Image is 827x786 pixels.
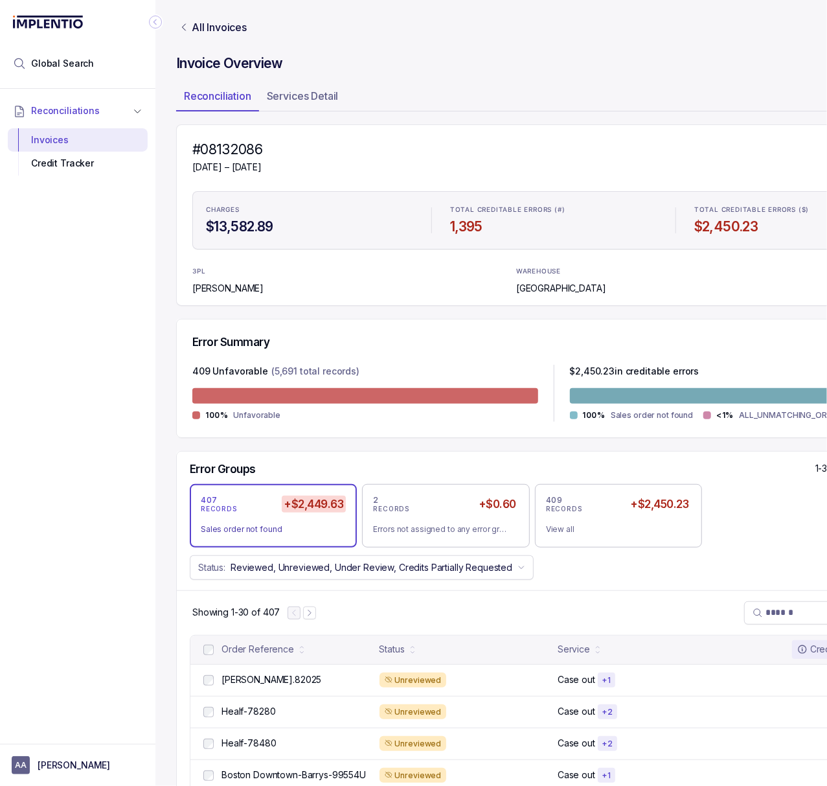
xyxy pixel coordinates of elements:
p: 100% [583,410,606,421]
input: checkbox-checkbox [203,707,214,717]
p: CHARGES [206,206,240,214]
p: + 2 [602,739,613,749]
p: (5,691 total records) [271,365,359,380]
p: Reviewed, Unreviewed, Under Review, Credits Partially Requested [231,561,512,574]
li: Tab Services Detail [259,86,346,111]
p: + 1 [602,675,611,686]
p: Sales order not found [611,409,693,422]
p: 2 [373,495,379,505]
p: [PERSON_NAME] [192,282,264,295]
p: RECORDS [373,505,409,513]
div: Credit Tracker [18,152,137,175]
div: Unreviewed [380,736,447,752]
div: Service [558,643,590,656]
button: Status:Reviewed, Unreviewed, Under Review, Credits Partially Requested [190,555,534,580]
h4: $13,582.89 [206,218,413,236]
p: Healf-78280 [221,705,275,718]
button: User initials[PERSON_NAME] [12,756,144,774]
span: User initials [12,756,30,774]
div: Reconciliations [8,126,148,178]
p: 409 Unfavorable [192,365,268,380]
span: Reconciliations [31,104,100,117]
p: [GEOGRAPHIC_DATA] [516,282,606,295]
p: TOTAL CREDITABLE ERRORS ($) [694,206,810,214]
h5: +$2,450.23 [628,496,691,513]
div: Unreviewed [380,704,447,720]
p: Healf-78480 [221,737,276,750]
p: Case out [558,673,595,686]
div: Collapse Icon [148,14,163,30]
button: Reconciliations [8,97,148,125]
p: Case out [558,705,595,718]
p: <1% [716,410,734,421]
p: Unfavorable [233,409,280,422]
p: 407 [201,495,218,505]
p: 100% [205,410,228,421]
h5: Error Summary [192,335,269,349]
h5: +$0.60 [476,496,519,513]
div: Order Reference [221,643,294,656]
p: All Invoices [192,21,247,34]
p: Case out [558,769,595,781]
a: Link All Invoices [176,21,249,34]
p: Status: [198,561,225,574]
li: Statistic CHARGES [198,197,421,244]
div: Remaining page entries [192,606,280,619]
span: Global Search [31,57,94,70]
h4: #08132086 [192,141,262,159]
p: WAREHOUSE [516,268,561,275]
p: Boston Downtown-Barrys-99554U [221,769,366,781]
div: View all [546,523,681,536]
p: + 1 [602,770,611,781]
input: checkbox-checkbox [203,675,214,686]
div: Errors not assigned to any error group [373,523,508,536]
li: Statistic TOTAL CREDITABLE ERRORS (#) [442,197,665,244]
p: [PERSON_NAME] [38,759,110,772]
h4: 1,395 [450,218,657,236]
p: 409 [546,495,563,505]
p: Reconciliation [184,88,251,104]
input: checkbox-checkbox [203,770,214,781]
p: RECORDS [546,505,582,513]
h5: Error Groups [190,462,256,476]
p: $ 2,450.23 in creditable errors [570,365,699,380]
input: checkbox-checkbox [203,645,214,655]
h5: +$2,449.63 [282,496,346,513]
p: TOTAL CREDITABLE ERRORS (#) [450,206,565,214]
p: [DATE] – [DATE] [192,161,262,174]
div: Status [380,643,405,656]
div: Unreviewed [380,768,447,783]
p: Case out [558,737,595,750]
p: + 2 [602,707,613,717]
button: Next Page [303,607,316,619]
p: Showing 1-30 of 407 [192,606,280,619]
li: Tab Reconciliation [176,86,259,111]
div: Sales order not found [201,523,335,536]
p: RECORDS [201,505,237,513]
p: Services Detail [267,88,339,104]
p: [PERSON_NAME].82025 [221,673,321,686]
div: Unreviewed [380,673,447,688]
input: checkbox-checkbox [203,739,214,749]
p: 3PL [192,268,226,275]
div: Invoices [18,128,137,152]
